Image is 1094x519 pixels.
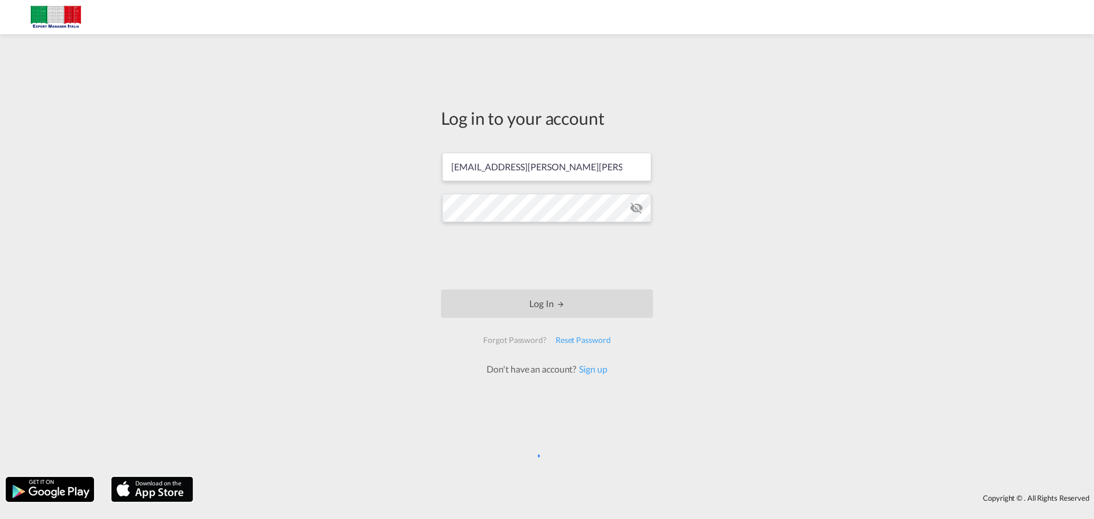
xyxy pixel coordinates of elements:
a: Sign up [576,363,607,374]
div: Log in to your account [441,106,653,130]
img: google.png [5,476,95,503]
div: Don't have an account? [474,363,619,375]
div: Copyright © . All Rights Reserved [199,488,1094,508]
img: apple.png [110,476,194,503]
button: LOGIN [441,289,653,318]
md-icon: icon-eye-off [630,201,643,215]
img: 51022700b14f11efa3148557e262d94e.jpg [17,5,94,30]
iframe: reCAPTCHA [460,234,634,278]
input: Enter email/phone number [442,153,651,181]
div: Forgot Password? [479,330,550,350]
div: Reset Password [551,330,615,350]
